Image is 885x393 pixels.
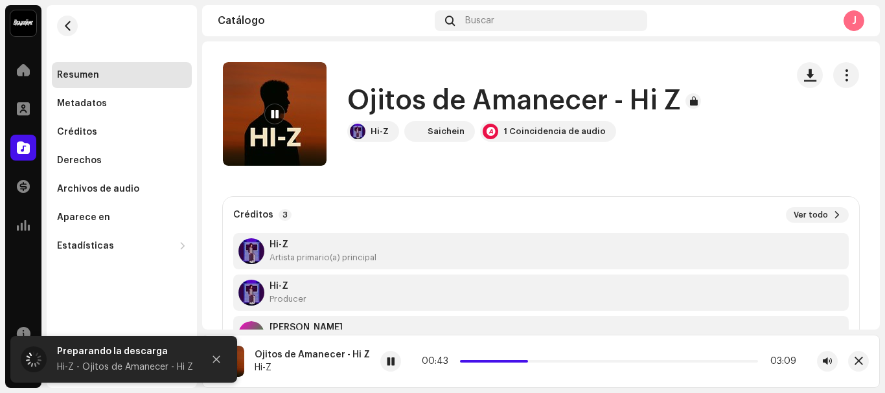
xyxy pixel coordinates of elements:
img: 8e42435f-d918-450f-bde8-a976d57b1cce [238,280,264,306]
img: 1ab7c430-d051-46b6-a72e-86b085dc37f3 [223,62,327,166]
p-badge: 3 [279,209,292,221]
re-m-nav-item: Resumen [52,62,192,88]
span: Ver todo [794,210,828,220]
div: Artista primario(a) principal [270,253,376,263]
re-m-nav-item: Créditos [52,119,192,145]
img: 8e42435f-d918-450f-bde8-a976d57b1cce [350,124,365,139]
re-m-nav-item: Derechos [52,148,192,174]
div: J [844,10,864,31]
div: Preparando la descarga [57,344,193,359]
re-m-nav-item: Archivos de audio [52,176,192,202]
img: 3d9c1878-54b6-4ef9-ab9b-440c9def6e27 [407,124,422,139]
div: Estadísticas [57,241,114,251]
strong: Créditos [233,210,273,220]
div: Metadatos [57,98,107,109]
div: Saichein [428,126,465,137]
strong: Hi-Z [270,281,306,291]
re-m-nav-item: Metadatos [52,91,192,117]
div: Resumen [57,70,99,80]
div: Hi-Z [371,126,389,137]
re-m-nav-item: Aparece en [52,205,192,230]
div: Aparece en [57,212,110,223]
div: Derechos [57,155,102,166]
button: Close [203,346,229,372]
button: Ver todo [786,207,849,223]
h1: Ojitos de Amanecer - Hi Z [347,86,680,116]
div: 03:09 [763,356,796,366]
div: Catálogo [218,16,430,26]
div: 00:43 [422,356,455,366]
div: Créditos [57,127,97,137]
div: Hi-Z [255,363,370,373]
div: Hi-Z - Ojitos de Amanecer - Hi Z [57,359,193,375]
div: Producer [270,294,306,304]
span: Buscar [465,16,494,26]
strong: José Ramos [270,322,343,333]
re-m-nav-dropdown: Estadísticas [52,233,192,259]
strong: Hi-Z [270,240,376,250]
img: 10370c6a-d0e2-4592-b8a2-38f444b0ca44 [10,10,36,36]
div: Ojitos de Amanecer - Hi Z [255,350,370,360]
div: 1 Coincidencia de audio [503,126,606,137]
div: Archivos de audio [57,184,139,194]
img: 8e42435f-d918-450f-bde8-a976d57b1cce [238,238,264,264]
